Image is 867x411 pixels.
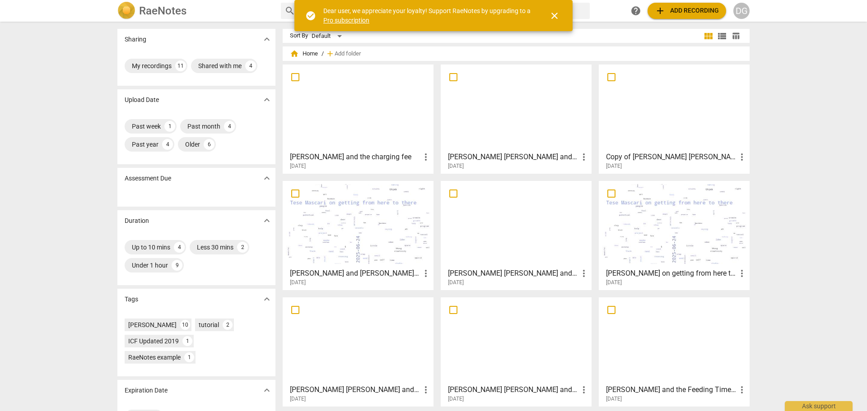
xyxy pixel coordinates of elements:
[323,6,533,25] div: Dear user, we appreciate your loyalty! Support RaeNotes by upgrading to a
[628,3,644,19] a: Help
[444,300,588,402] a: [PERSON_NAME] [PERSON_NAME] and the crackling voice[DATE]
[180,320,190,330] div: 10
[286,300,430,402] a: [PERSON_NAME] [PERSON_NAME] and the Vacation Stuck[DATE]
[312,29,345,43] div: Default
[448,268,578,279] h3: Marie Louise and the Blank Page MCC contender
[648,3,726,19] button: Upload
[125,95,159,105] p: Upload Date
[606,268,736,279] h3: Tese Mascari on getting from here to there
[703,31,714,42] span: view_module
[549,10,560,21] span: close
[736,384,747,395] span: more_vert
[261,173,272,184] span: expand_more
[260,383,274,397] button: Show more
[290,49,318,58] span: Home
[326,49,335,58] span: add
[261,34,272,45] span: expand_more
[128,320,177,329] div: [PERSON_NAME]
[630,5,641,16] span: help
[198,61,242,70] div: Shared with me
[290,279,306,286] span: [DATE]
[261,294,272,305] span: expand_more
[606,384,736,395] h3: Rachael and the Feeding Time at the Zoo
[172,260,182,271] div: 9
[322,51,324,57] span: /
[261,215,272,226] span: expand_more
[606,162,622,170] span: [DATE]
[444,184,588,286] a: [PERSON_NAME] [PERSON_NAME] and the Blank Page MCC contender[DATE]
[284,5,295,16] span: search
[224,121,235,132] div: 4
[125,386,168,395] p: Expiration Date
[717,31,727,42] span: view_list
[290,32,308,39] div: Sort By
[606,279,622,286] span: [DATE]
[182,336,192,346] div: 1
[204,139,214,150] div: 6
[175,60,186,71] div: 11
[132,243,170,252] div: Up to 10 mins
[578,152,589,162] span: more_vert
[286,68,430,170] a: [PERSON_NAME] and the charging fee[DATE]
[290,384,420,395] h3: Marie Louise and the Vacation Stuck
[602,300,746,402] a: [PERSON_NAME] and the Feeding Time at the Zoo[DATE]
[606,152,736,162] h3: Copy of Marie Louise and the Blank Page MCC contender
[544,5,565,27] button: Close
[125,35,146,44] p: Sharing
[448,384,578,395] h3: Marie Louise and the crackling voice
[286,184,430,286] a: [PERSON_NAME] and [PERSON_NAME] on getting from here to there[DATE]
[448,395,464,403] span: [DATE]
[174,242,185,253] div: 4
[184,352,194,362] div: 1
[444,68,588,170] a: [PERSON_NAME] [PERSON_NAME] and taking fear to fearlessness through creativity[DATE]
[578,268,589,279] span: more_vert
[125,295,138,304] p: Tags
[125,216,149,226] p: Duration
[290,395,306,403] span: [DATE]
[125,174,171,183] p: Assessment Due
[187,122,220,131] div: Past month
[736,268,747,279] span: more_vert
[139,5,186,17] h2: RaeNotes
[323,17,369,24] a: Pro subscription
[261,94,272,105] span: expand_more
[655,5,719,16] span: Add recording
[448,162,464,170] span: [DATE]
[733,3,750,19] button: DG
[237,242,248,253] div: 2
[606,395,622,403] span: [DATE]
[260,214,274,227] button: Show more
[162,139,173,150] div: 4
[132,61,172,70] div: My recordings
[655,5,666,16] span: add
[715,29,729,43] button: List view
[290,162,306,170] span: [DATE]
[128,353,181,362] div: RaeNotes example
[785,401,853,411] div: Ask support
[197,243,233,252] div: Less 30 mins
[117,2,135,20] img: Logo
[448,279,464,286] span: [DATE]
[223,320,233,330] div: 2
[290,49,299,58] span: home
[736,152,747,162] span: more_vert
[602,68,746,170] a: Copy of [PERSON_NAME] [PERSON_NAME] and the Blank Page MCC contender[DATE]
[448,152,578,162] h3: Marie Louise and taking fear to fearlessness through creativity
[132,140,158,149] div: Past year
[702,29,715,43] button: Tile view
[132,261,168,270] div: Under 1 hour
[260,93,274,106] button: Show more
[185,140,200,149] div: Older
[578,384,589,395] span: more_vert
[128,337,179,346] div: ICF Updated 2019
[164,121,175,132] div: 1
[602,184,746,286] a: [PERSON_NAME] on getting from here to there[DATE]
[305,10,316,21] span: check_circle
[290,268,420,279] h3: DG McCullough and Tese Mascari on getting from here to there
[260,292,274,306] button: Show more
[420,384,431,395] span: more_vert
[420,152,431,162] span: more_vert
[732,32,740,40] span: table_chart
[729,29,742,43] button: Table view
